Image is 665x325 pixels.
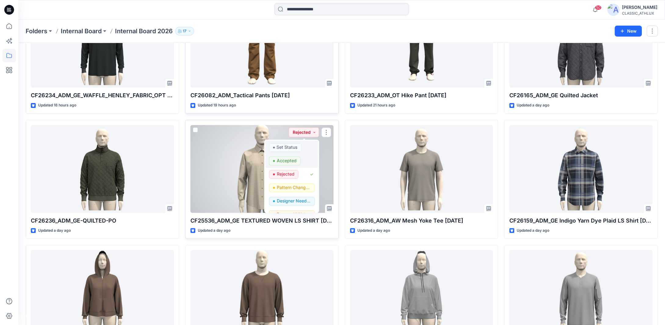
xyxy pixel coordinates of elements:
p: CF26316_ADM_AW Mesh Yoke Tee [DATE] [350,216,493,225]
p: CF26236_ADM_GE-QUILTED-PO [31,216,174,225]
p: Internal Board 2026 [115,27,173,35]
a: CF26236_ADM_GE-QUILTED-PO [31,125,174,213]
p: Updated 21 hours ago [357,102,395,109]
button: 17 [175,27,194,35]
p: CF26233_ADM_OT Hike Pant [DATE] [350,91,493,100]
p: Dropped \ Not proceeding [276,210,311,218]
p: CF26159_ADM_GE Indigo Yarn Dye Plaid LS Shirt [DATE] [509,216,652,225]
p: Designer Need To Review [276,197,311,205]
p: 17 [183,28,186,34]
p: Updated a day ago [38,227,71,234]
span: 50 [595,5,602,10]
a: CF26316_ADM_AW Mesh Yoke Tee 09OCT25 [350,125,493,213]
img: avatar [607,4,620,16]
div: [PERSON_NAME] [622,4,657,11]
p: CF26165_ADM_GE Quilted Jacket [509,91,652,100]
p: CF26082_ADM_Tactical Pants [DATE] [190,91,334,100]
a: Folders [26,27,47,35]
a: CF25536_ADM_GE TEXTURED WOVEN LS SHIRT 09OCT25 [190,125,334,213]
p: Pattern Changes Requested [276,184,311,191]
a: Internal Board [61,27,102,35]
p: Updated 18 hours ago [38,102,76,109]
p: Accepted [276,157,296,165]
p: CF26234_ADM_GE_WAFFLE_HENLEY_FABRIC_OPT 1 [DATE] [31,91,174,100]
button: New [615,26,642,37]
div: CLASSIC_ATHLUX [622,11,657,16]
p: Updated a day ago [517,227,549,234]
p: Set Status [276,143,297,151]
p: Updated a day ago [198,227,230,234]
p: CF25536_ADM_GE TEXTURED WOVEN LS SHIRT [DATE] [190,216,334,225]
p: Updated a day ago [517,102,549,109]
p: Updated 19 hours ago [198,102,236,109]
p: Rejected [276,170,294,178]
p: Updated a day ago [357,227,390,234]
a: CF26159_ADM_GE Indigo Yarn Dye Plaid LS Shirt 09OCT25 [509,125,652,213]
